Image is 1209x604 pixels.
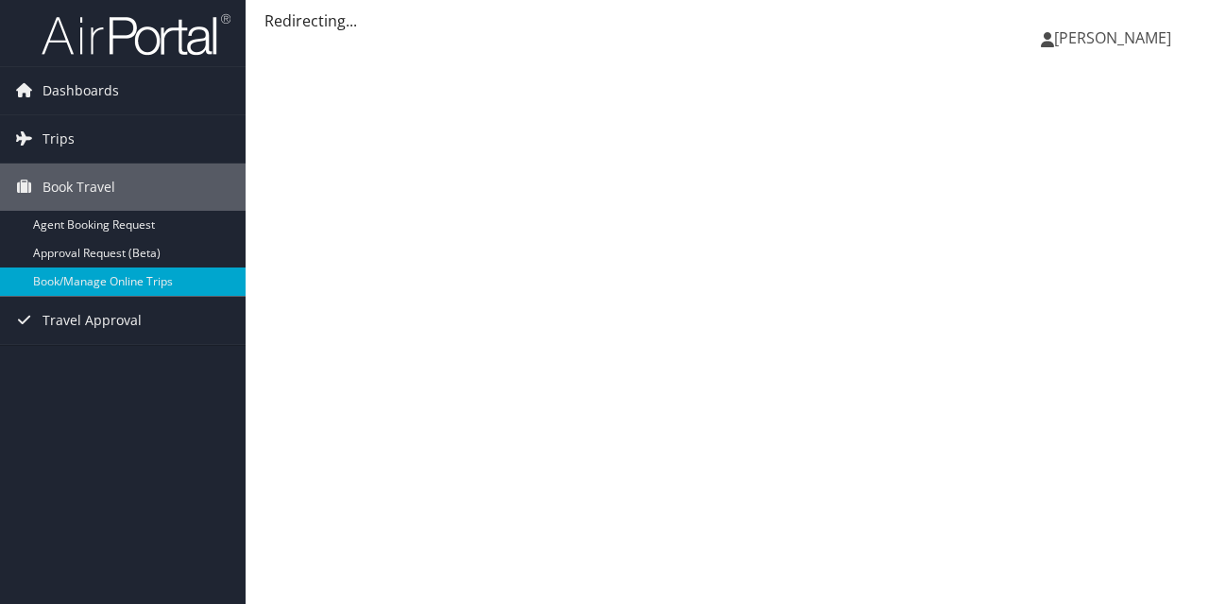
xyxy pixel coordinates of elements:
img: airportal-logo.png [42,12,230,57]
span: Travel Approval [43,297,142,344]
span: Book Travel [43,164,115,211]
span: Dashboards [43,67,119,114]
span: [PERSON_NAME] [1054,27,1171,48]
a: [PERSON_NAME] [1041,9,1190,66]
div: Redirecting... [264,9,1190,32]
span: Trips [43,115,75,163]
